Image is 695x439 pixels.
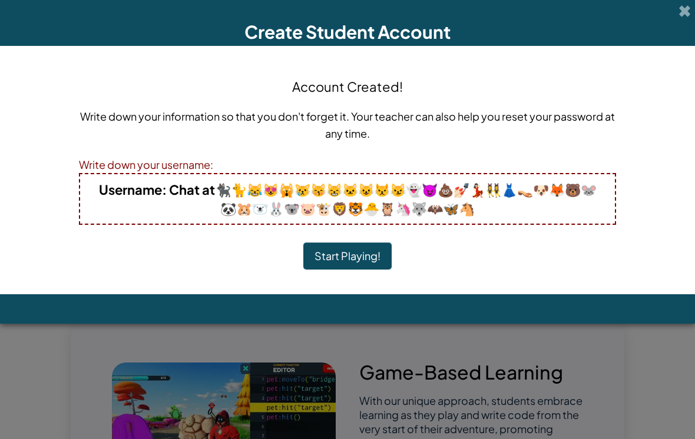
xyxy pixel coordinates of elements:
div: Write down your username: [79,156,616,173]
span: Username [99,181,162,198]
b: : Chat at🐈‍⬛🐈😹😻🙀😿😽😸🐱😺😾😼👻😈💩💅🏻💃🏻👯‍♀️👗👡🐶🦊🐻🐭🐼🐹🐻‍❄️🐰🐨🐷🐮🦁🐯🐣🦉🦄🐺🦇🦋🐴 [99,181,597,217]
h4: Account Created! [292,77,403,96]
span: Create Student Account [244,21,451,43]
button: Start Playing! [303,242,392,270]
p: Write down your information so that you don't forget it. Your teacher can also help you reset you... [79,108,616,142]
